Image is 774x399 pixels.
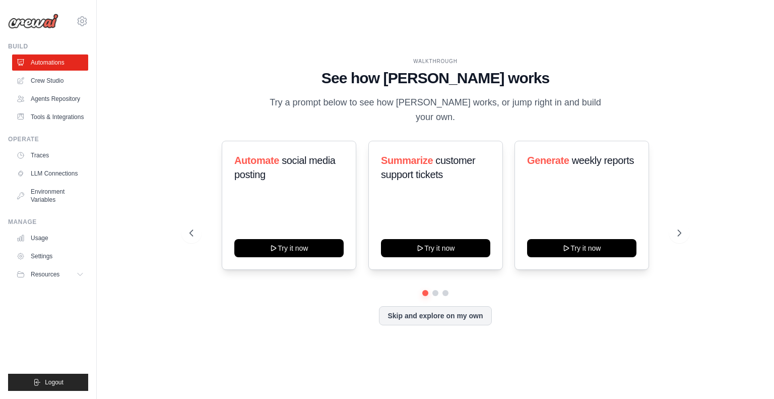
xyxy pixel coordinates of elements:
[8,135,88,143] div: Operate
[8,374,88,391] button: Logout
[8,14,58,29] img: Logo
[45,378,63,386] span: Logout
[12,266,88,282] button: Resources
[12,73,88,89] a: Crew Studio
[381,239,490,257] button: Try it now
[234,155,279,166] span: Automate
[12,109,88,125] a: Tools & Integrations
[12,91,88,107] a: Agents Repository
[12,147,88,163] a: Traces
[189,69,681,87] h1: See how [PERSON_NAME] works
[527,239,636,257] button: Try it now
[12,230,88,246] a: Usage
[379,306,491,325] button: Skip and explore on my own
[572,155,634,166] span: weekly reports
[189,58,681,65] div: WALKTHROUGH
[12,184,88,208] a: Environment Variables
[381,155,475,180] span: customer support tickets
[527,155,569,166] span: Generate
[31,270,59,278] span: Resources
[12,165,88,182] a: LLM Connections
[381,155,433,166] span: Summarize
[12,248,88,264] a: Settings
[234,155,336,180] span: social media posting
[8,218,88,226] div: Manage
[234,239,344,257] button: Try it now
[266,95,605,125] p: Try a prompt below to see how [PERSON_NAME] works, or jump right in and build your own.
[8,42,88,50] div: Build
[12,54,88,71] a: Automations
